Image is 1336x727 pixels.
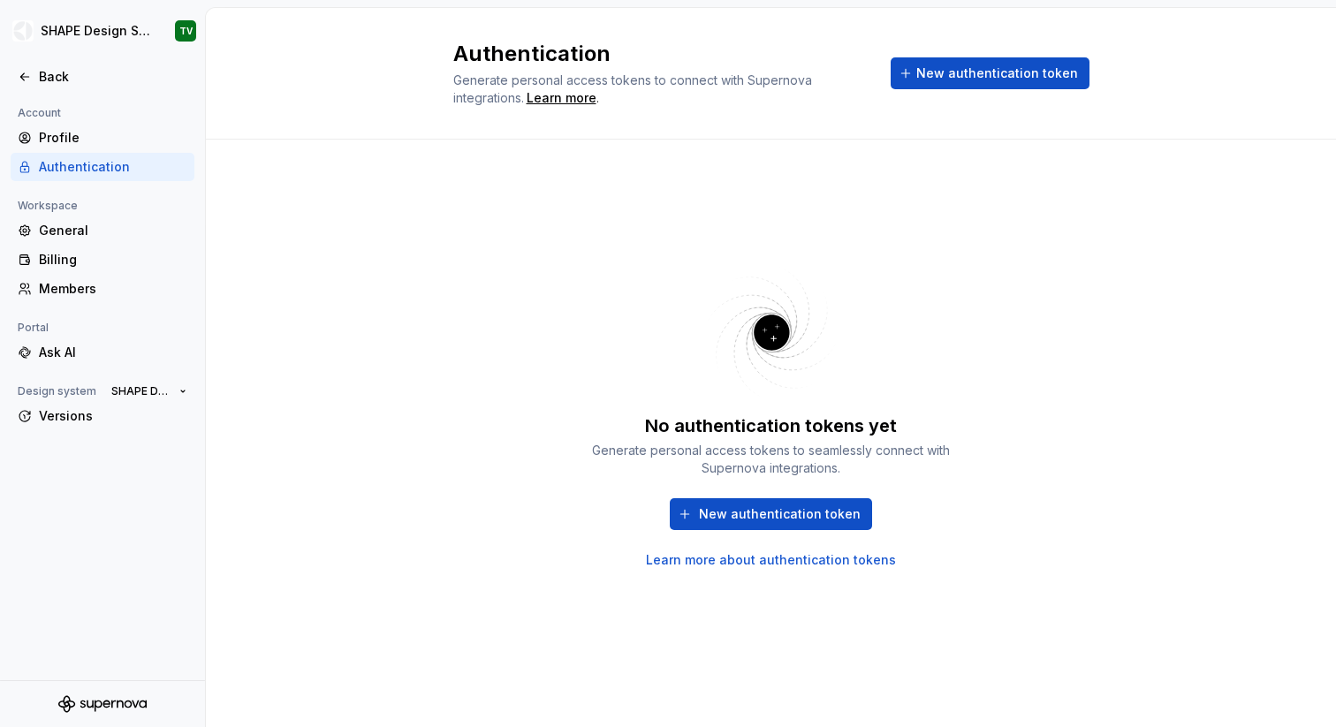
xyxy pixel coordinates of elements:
a: Ask AI [11,338,194,367]
div: SHAPE Design System [41,22,154,40]
a: Profile [11,124,194,152]
span: . [524,92,599,105]
div: Profile [39,129,187,147]
div: Account [11,102,68,124]
span: Generate personal access tokens to connect with Supernova integrations. [453,72,816,105]
button: New authentication token [670,498,872,530]
span: New authentication token [916,64,1078,82]
div: Versions [39,407,187,425]
div: Portal [11,317,56,338]
div: General [39,222,187,239]
a: Billing [11,246,194,274]
div: Authentication [39,158,187,176]
a: Learn more about authentication tokens [646,551,896,569]
a: Versions [11,402,194,430]
div: Design system [11,381,103,402]
img: 1131f18f-9b94-42a4-847a-eabb54481545.png [12,20,34,42]
div: Billing [39,251,187,269]
div: Workspace [11,195,85,216]
h2: Authentication [453,40,869,68]
button: New authentication token [891,57,1089,89]
div: Members [39,280,187,298]
a: Learn more [527,89,596,107]
div: TV [179,24,193,38]
a: Members [11,275,194,303]
div: Back [39,68,187,86]
a: Back [11,63,194,91]
a: Authentication [11,153,194,181]
span: New authentication token [699,505,861,523]
svg: Supernova Logo [58,695,147,713]
button: SHAPE Design SystemTV [4,11,201,50]
div: Generate personal access tokens to seamlessly connect with Supernova integrations. [586,442,957,477]
div: No authentication tokens yet [645,413,897,438]
div: Ask AI [39,344,187,361]
span: SHAPE Design System [111,384,172,398]
a: General [11,216,194,245]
